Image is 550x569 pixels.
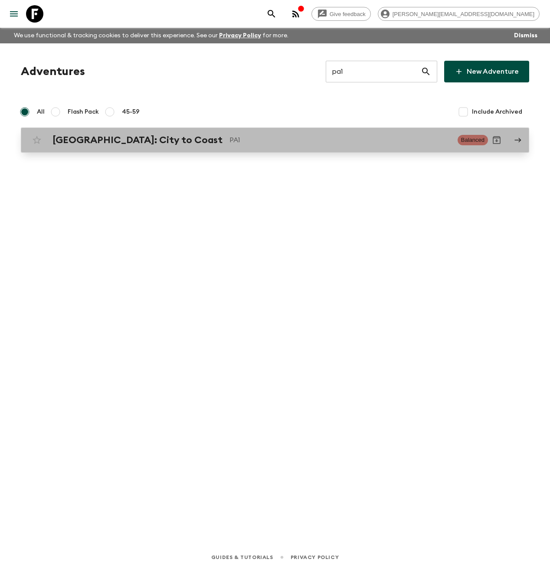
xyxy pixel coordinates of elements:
[21,63,85,80] h1: Adventures
[37,108,45,116] span: All
[5,5,23,23] button: menu
[378,7,540,21] div: [PERSON_NAME][EMAIL_ADDRESS][DOMAIN_NAME]
[325,11,370,17] span: Give feedback
[263,5,280,23] button: search adventures
[512,29,540,42] button: Dismiss
[291,553,339,562] a: Privacy Policy
[326,59,421,84] input: e.g. AR1, Argentina
[229,135,451,145] p: PA1
[21,128,529,153] a: [GEOGRAPHIC_DATA]: City to CoastPA1BalancedArchive
[68,108,99,116] span: Flash Pack
[472,108,522,116] span: Include Archived
[458,135,488,145] span: Balanced
[122,108,140,116] span: 45-59
[52,134,223,146] h2: [GEOGRAPHIC_DATA]: City to Coast
[211,553,273,562] a: Guides & Tutorials
[219,33,261,39] a: Privacy Policy
[388,11,539,17] span: [PERSON_NAME][EMAIL_ADDRESS][DOMAIN_NAME]
[10,28,292,43] p: We use functional & tracking cookies to deliver this experience. See our for more.
[488,131,505,149] button: Archive
[311,7,371,21] a: Give feedback
[444,61,529,82] a: New Adventure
